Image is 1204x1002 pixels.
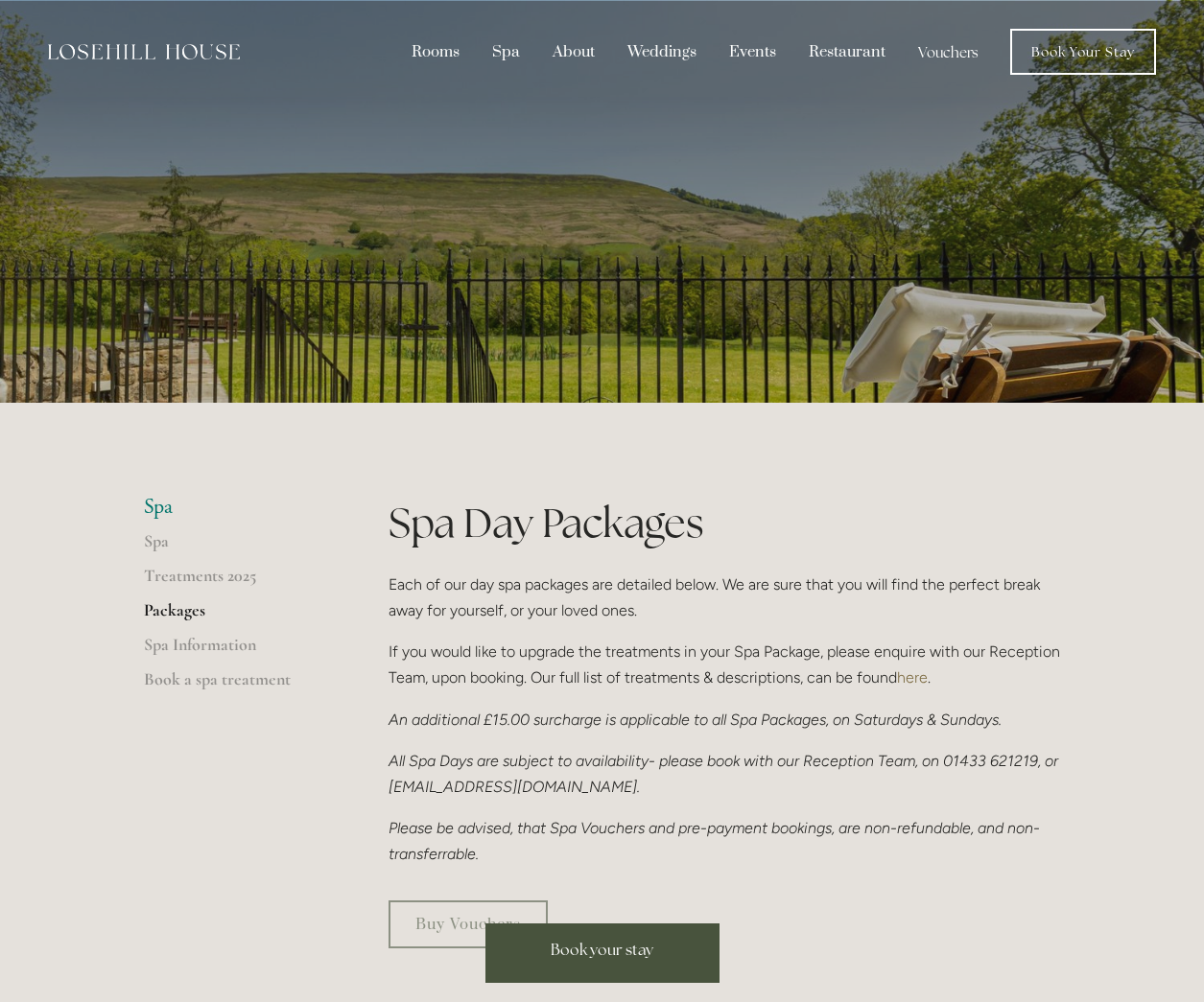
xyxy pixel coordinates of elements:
[48,44,240,59] img: Losehill House
[485,923,720,983] a: Book your stay
[794,34,900,70] div: Restaurant
[389,711,1002,729] em: An additional £15.00 surcharge is applicable to all Spa Packages, on Saturdays & Sundays.
[389,639,1061,690] p: If you would like to upgrade the treatments in your Spa Package, please enquire with our Receptio...
[538,34,609,70] div: About
[613,34,711,70] div: Weddings
[904,34,993,70] a: Vouchers
[144,565,327,599] a: Treatments 2025
[389,571,1061,623] p: Each of our day spa packages are detailed below. We are sure that you will find the perfect break...
[389,495,1061,551] h1: Spa Day Packages
[1010,29,1156,75] a: Book Your Stay
[397,34,474,70] div: Rooms
[389,900,548,948] a: Buy Vouchers
[144,495,327,520] li: Spa
[715,34,791,70] div: Events
[551,940,653,960] span: Book your stay
[389,752,1062,796] em: All Spa Days are subject to availability- please book with our Reception Team, on 01433 621219, o...
[144,634,327,668] a: Spa Information
[478,34,534,70] div: Spa
[144,530,327,565] a: Spa
[144,668,327,703] a: Book a spa treatment
[144,599,327,634] a: Packages
[897,668,928,687] a: here
[389,819,1040,863] em: Please be advised, that Spa Vouchers and pre-payment bookings, are non-refundable, and non-transf...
